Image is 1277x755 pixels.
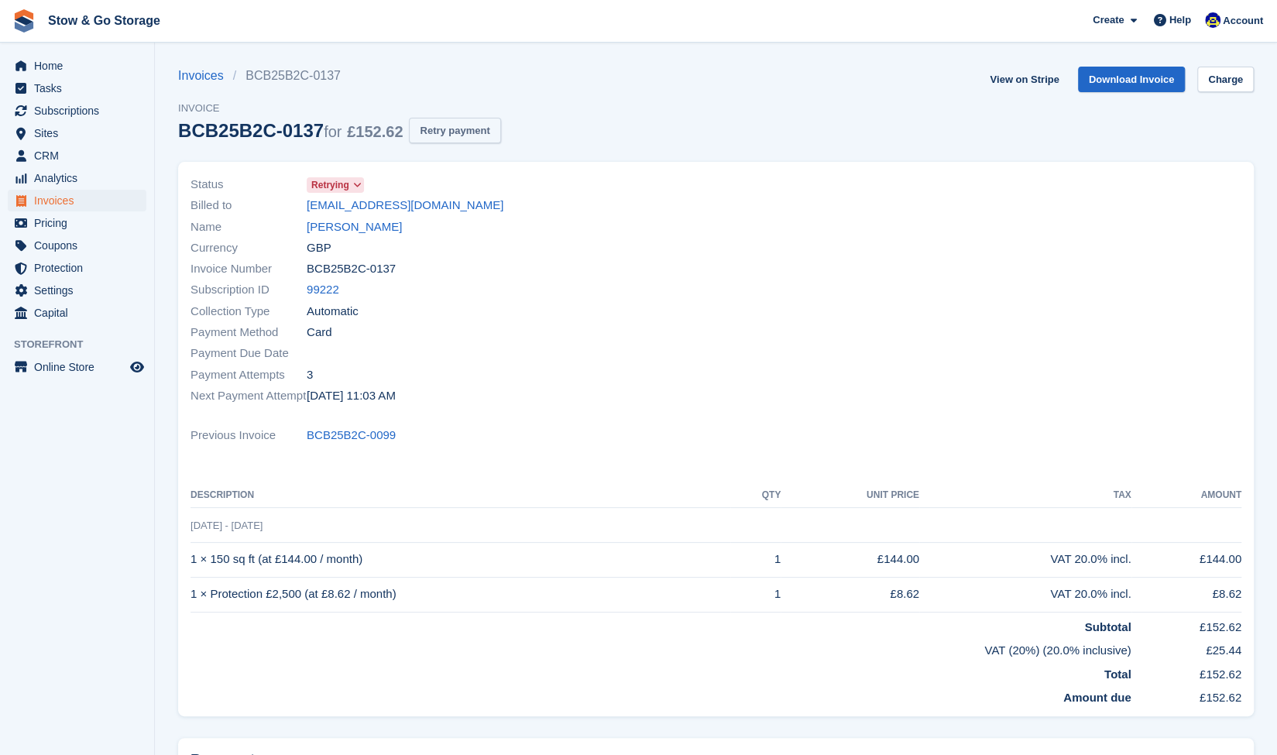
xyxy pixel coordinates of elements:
[8,167,146,189] a: menu
[730,483,781,508] th: QTY
[8,77,146,99] a: menu
[307,197,503,214] a: [EMAIL_ADDRESS][DOMAIN_NAME]
[307,239,331,257] span: GBP
[919,551,1131,568] div: VAT 20.0% incl.
[14,337,154,352] span: Storefront
[781,483,919,508] th: Unit Price
[34,356,127,378] span: Online Store
[191,520,263,531] span: [DATE] - [DATE]
[983,67,1065,92] a: View on Stripe
[324,123,342,140] span: for
[191,366,307,384] span: Payment Attempts
[34,257,127,279] span: Protection
[1131,636,1241,660] td: £25.44
[34,145,127,166] span: CRM
[409,118,500,143] button: Retry payment
[191,577,730,612] td: 1 × Protection £2,500 (at £8.62 / month)
[191,345,307,362] span: Payment Due Date
[191,483,730,508] th: Description
[781,577,919,612] td: £8.62
[8,190,146,211] a: menu
[128,358,146,376] a: Preview store
[34,190,127,211] span: Invoices
[307,303,359,321] span: Automatic
[307,281,339,299] a: 99222
[34,122,127,144] span: Sites
[34,280,127,301] span: Settings
[347,123,403,140] span: £152.62
[191,260,307,278] span: Invoice Number
[191,542,730,577] td: 1 × 150 sq ft (at £144.00 / month)
[1131,577,1241,612] td: £8.62
[34,77,127,99] span: Tasks
[1085,620,1131,633] strong: Subtotal
[191,636,1131,660] td: VAT (20%) (20.0% inclusive)
[8,280,146,301] a: menu
[307,218,402,236] a: [PERSON_NAME]
[34,55,127,77] span: Home
[8,145,146,166] a: menu
[1104,667,1131,681] strong: Total
[1169,12,1191,28] span: Help
[191,197,307,214] span: Billed to
[307,427,396,444] a: BCB25B2C-0099
[730,577,781,612] td: 1
[307,260,396,278] span: BCB25B2C-0137
[311,178,349,192] span: Retrying
[1063,691,1131,704] strong: Amount due
[1197,67,1254,92] a: Charge
[919,483,1131,508] th: Tax
[42,8,166,33] a: Stow & Go Storage
[1205,12,1220,28] img: Rob Good-Stephenson
[1131,542,1241,577] td: £144.00
[178,120,403,141] div: BCB25B2C-0137
[307,387,396,405] time: 2025-09-05 10:03:02 UTC
[191,324,307,341] span: Payment Method
[8,100,146,122] a: menu
[34,302,127,324] span: Capital
[34,235,127,256] span: Coupons
[191,239,307,257] span: Currency
[191,387,307,405] span: Next Payment Attempt
[8,356,146,378] a: menu
[8,302,146,324] a: menu
[307,176,364,194] a: Retrying
[34,212,127,234] span: Pricing
[191,176,307,194] span: Status
[8,55,146,77] a: menu
[34,100,127,122] span: Subscriptions
[730,542,781,577] td: 1
[307,324,332,341] span: Card
[191,218,307,236] span: Name
[919,585,1131,603] div: VAT 20.0% incl.
[1093,12,1124,28] span: Create
[307,366,313,384] span: 3
[8,122,146,144] a: menu
[12,9,36,33] img: stora-icon-8386f47178a22dfd0bd8f6a31ec36ba5ce8667c1dd55bd0f319d3a0aa187defe.svg
[8,212,146,234] a: menu
[1223,13,1263,29] span: Account
[191,281,307,299] span: Subscription ID
[191,427,307,444] span: Previous Invoice
[191,303,307,321] span: Collection Type
[1131,683,1241,707] td: £152.62
[178,101,501,116] span: Invoice
[1131,612,1241,636] td: £152.62
[178,67,501,85] nav: breadcrumbs
[178,67,233,85] a: Invoices
[8,235,146,256] a: menu
[34,167,127,189] span: Analytics
[1131,483,1241,508] th: Amount
[8,257,146,279] a: menu
[1078,67,1186,92] a: Download Invoice
[781,542,919,577] td: £144.00
[1131,660,1241,684] td: £152.62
